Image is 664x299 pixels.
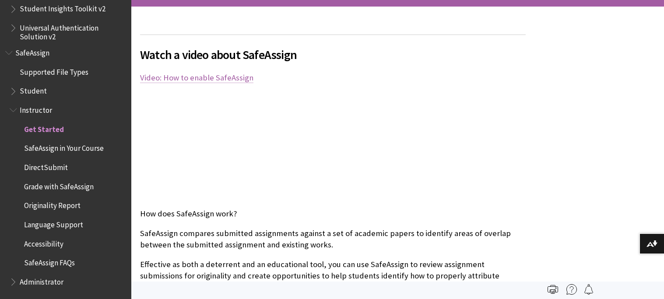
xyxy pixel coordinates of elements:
span: Student Insights Toolkit v2 [20,2,105,14]
p: Effective as both a deterrent and an educational tool, you can use SafeAssign to review assignmen... [140,259,526,293]
nav: Book outline for Blackboard SafeAssign [5,45,126,289]
span: Grade with SafeAssign [24,179,94,191]
span: Administrator [20,275,63,286]
img: Follow this page [583,284,594,295]
span: Instructor [20,103,52,115]
span: Originality Report [24,198,81,210]
img: Print [548,284,558,295]
span: SafeAssign [15,45,49,57]
span: SafeAssign FAQs [24,256,75,268]
span: Supported File Types [20,65,88,76]
p: How does SafeAssign work? [140,208,526,219]
p: SafeAssign compares submitted assignments against a set of academic papers to identify areas of o... [140,228,526,250]
span: Watch a video about SafeAssign [140,45,526,64]
img: More help [566,284,577,295]
span: DirectSubmit [24,160,68,172]
span: Student [20,84,47,96]
span: SafeAssign in Your Course [24,141,104,153]
span: Universal Authentication Solution v2 [20,21,125,41]
span: Accessibility [24,236,63,248]
span: Get Started [24,122,64,134]
span: Language Support [24,217,83,229]
a: Video: How to enable SafeAssign [140,73,253,83]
